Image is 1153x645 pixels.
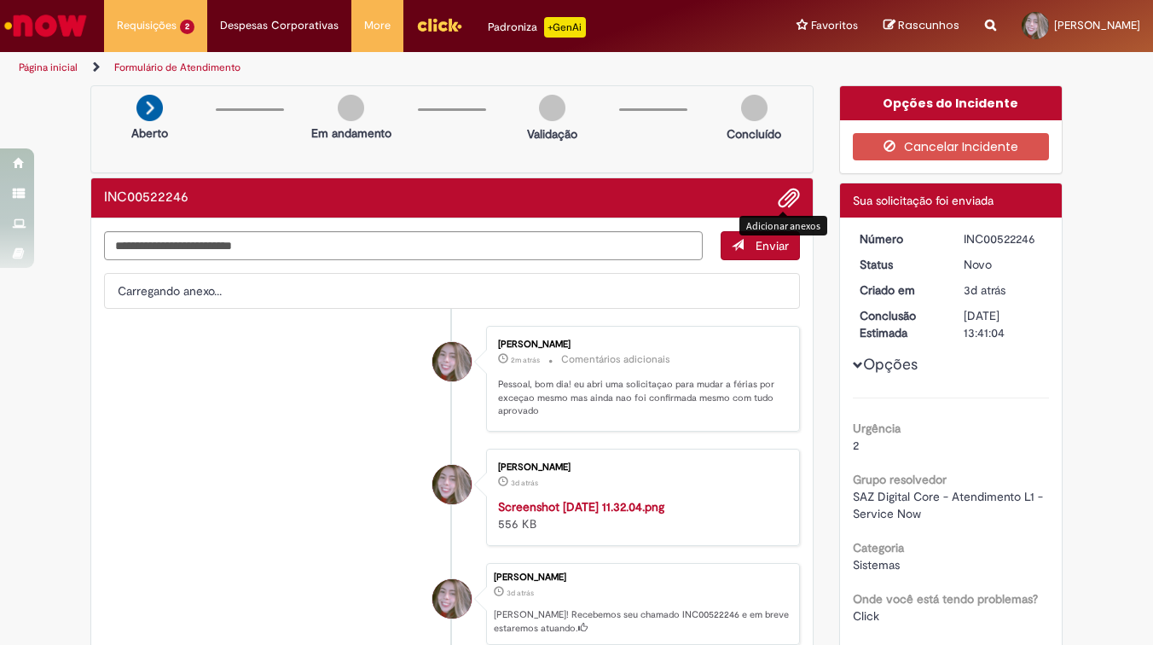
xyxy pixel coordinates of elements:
span: 2 [853,438,859,453]
img: img-circle-grey.png [338,95,364,121]
span: Favoritos [811,17,858,34]
b: Urgência [853,421,901,436]
time: 28/08/2025 09:21:07 [511,355,540,365]
li: Ingrid Monalisa De Lima Bicudo [104,563,800,645]
textarea: Digite sua mensagem aqui... [104,231,703,260]
span: Despesas Corporativas [220,17,339,34]
div: 556 KB [498,498,782,532]
p: Aberto [131,125,168,142]
span: 3d atrás [511,478,538,488]
small: Comentários adicionais [561,352,670,367]
img: ServiceNow [2,9,90,43]
p: Pessoal, bom dia! eu abri uma solicitaçao para mudar a férias por exceçao mesmo mas ainda nao foi... [498,378,782,418]
span: Rascunhos [898,17,959,33]
button: Adicionar anexos [778,187,800,209]
img: click_logo_yellow_360x200.png [416,12,462,38]
time: 25/08/2025 11:41:04 [964,282,1005,298]
div: Opções do Incidente [840,86,1063,120]
p: Em andamento [311,125,391,142]
time: 25/08/2025 11:41:00 [511,478,538,488]
span: Sistemas [853,557,900,572]
div: [PERSON_NAME] [498,462,782,473]
b: Grupo resolvedor [853,472,947,487]
div: Padroniza [488,17,586,38]
span: 3d atrás [964,282,1005,298]
li: Carregando anexo... [104,273,800,309]
time: 25/08/2025 11:41:04 [507,588,534,598]
span: 2m atrás [511,355,540,365]
span: Click [853,608,879,624]
a: Formulário de Atendimento [114,61,240,74]
p: Validação [527,125,577,142]
b: Onde você está tendo problemas? [853,591,1038,607]
div: Ingrid Monalisa De Lima Bicudo [432,579,472,619]
dt: Criado em [847,282,952,299]
span: 3d atrás [507,588,534,598]
div: INC00522246 [964,230,1043,247]
dt: Conclusão Estimada [847,307,952,341]
button: Cancelar Incidente [853,133,1050,160]
p: [PERSON_NAME]! Recebemos seu chamado INC00522246 e em breve estaremos atuando. [494,608,791,635]
div: [PERSON_NAME] [494,572,791,583]
p: Concluído [727,125,781,142]
div: Novo [964,256,1043,273]
a: Rascunhos [884,18,959,34]
span: SAZ Digital Core - Atendimento L1 - Service Now [853,489,1046,521]
span: More [364,17,391,34]
div: Ingrid Monalisa De Lima Bicudo [432,342,472,381]
a: Screenshot [DATE] 11.32.04.png [498,499,664,514]
div: Adicionar anexos [739,216,827,235]
div: Ingrid Monalisa De Lima Bicudo [432,465,472,504]
div: 25/08/2025 11:41:04 [964,282,1043,299]
ul: Trilhas de página [13,52,756,84]
span: [PERSON_NAME] [1054,18,1140,32]
button: Enviar [721,231,800,260]
span: 2 [180,20,194,34]
img: img-circle-grey.png [539,95,565,121]
div: [DATE] 13:41:04 [964,307,1043,341]
img: arrow-next.png [136,95,163,121]
b: Categoria [853,540,904,555]
img: img-circle-grey.png [741,95,768,121]
dt: Status [847,256,952,273]
p: +GenAi [544,17,586,38]
a: Página inicial [19,61,78,74]
span: Requisições [117,17,177,34]
span: Sua solicitação foi enviada [853,193,994,208]
span: Enviar [756,238,789,253]
dt: Número [847,230,952,247]
h2: INC00522246 Histórico de tíquete [104,190,188,206]
div: [PERSON_NAME] [498,340,782,350]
